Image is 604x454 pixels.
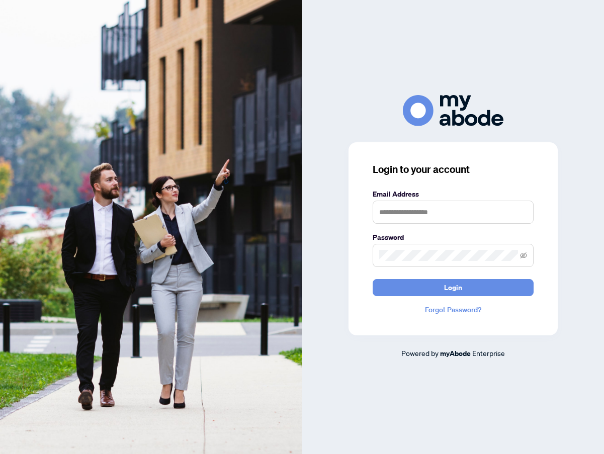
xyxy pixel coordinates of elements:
[444,280,462,296] span: Login
[373,232,534,243] label: Password
[520,252,527,259] span: eye-invisible
[373,189,534,200] label: Email Address
[373,279,534,296] button: Login
[373,304,534,315] a: Forgot Password?
[472,348,505,357] span: Enterprise
[401,348,439,357] span: Powered by
[373,162,534,176] h3: Login to your account
[440,348,471,359] a: myAbode
[403,95,503,126] img: ma-logo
